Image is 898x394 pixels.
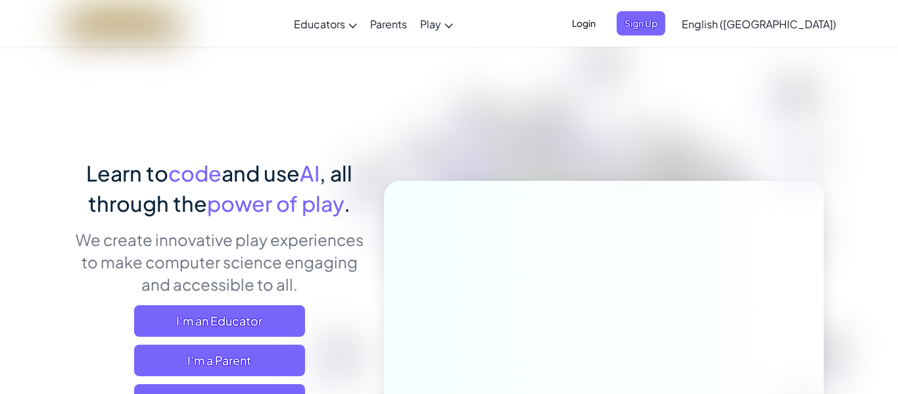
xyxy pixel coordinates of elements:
[300,160,319,186] span: AI
[74,228,364,295] p: We create innovative play experiences to make computer science engaging and accessible to all.
[675,6,843,41] a: English ([GEOGRAPHIC_DATA])
[65,10,180,37] img: CodeCombat logo
[617,11,665,36] button: Sign Up
[564,11,603,36] button: Login
[222,160,300,186] span: and use
[168,160,222,186] span: code
[134,305,305,337] a: I'm an Educator
[344,190,350,216] span: .
[414,6,460,41] a: Play
[364,6,414,41] a: Parents
[420,17,441,31] span: Play
[682,17,836,31] span: English ([GEOGRAPHIC_DATA])
[753,99,867,210] img: Overlap cubes
[287,6,364,41] a: Educators
[86,160,168,186] span: Learn to
[294,17,345,31] span: Educators
[134,345,305,376] a: I'm a Parent
[207,190,344,216] span: power of play
[583,98,678,196] img: Overlap cubes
